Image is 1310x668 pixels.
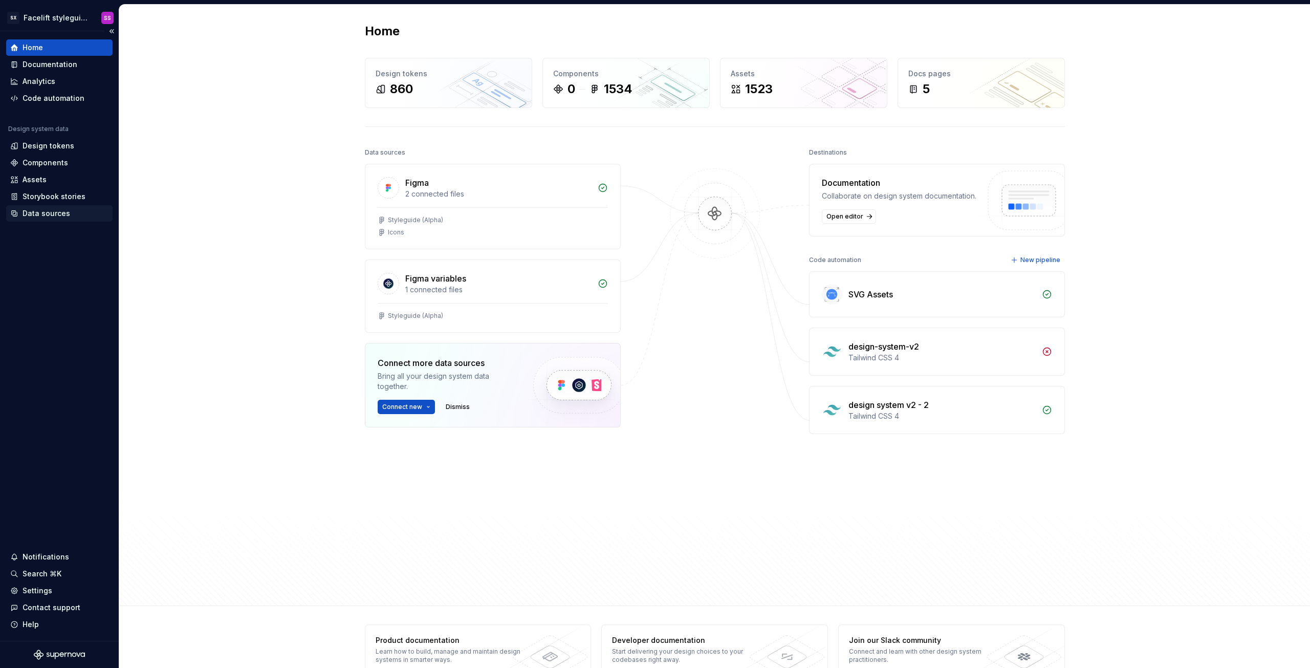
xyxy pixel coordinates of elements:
[23,602,80,613] div: Contact support
[365,23,400,39] h2: Home
[822,191,976,201] div: Collaborate on design system documentation.
[390,81,413,97] div: 860
[553,69,699,79] div: Components
[809,253,861,267] div: Code automation
[104,24,119,38] button: Collapse sidebar
[822,209,876,224] a: Open editor
[2,7,117,29] button: SXFacelift styleguideSS
[23,42,43,53] div: Home
[378,357,516,369] div: Connect more data sources
[388,312,443,320] div: Styleguide (Alpha)
[378,371,516,392] div: Bring all your design system data together.
[6,171,113,188] a: Assets
[822,177,976,189] div: Documentation
[23,191,85,202] div: Storybook stories
[6,583,113,599] a: Settings
[6,90,113,106] a: Code automation
[405,177,429,189] div: Figma
[7,12,19,24] div: SX
[24,13,89,23] div: Facelift styleguide
[382,403,422,411] span: Connect new
[23,76,55,87] div: Analytics
[365,164,621,249] a: Figma2 connected filesStyleguide (Alpha)Icons
[848,353,1036,363] div: Tailwind CSS 4
[6,566,113,582] button: Search ⌘K
[23,569,61,579] div: Search ⌘K
[849,635,998,645] div: Join our Slack community
[446,403,470,411] span: Dismiss
[23,175,47,185] div: Assets
[6,138,113,154] a: Design tokens
[720,58,887,108] a: Assets1523
[848,288,893,300] div: SVG Assets
[365,58,532,108] a: Design tokens860
[388,216,443,224] div: Styleguide (Alpha)
[23,619,39,630] div: Help
[612,635,761,645] div: Developer documentation
[6,188,113,205] a: Storybook stories
[826,212,863,221] span: Open editor
[23,141,74,151] div: Design tokens
[34,650,85,660] svg: Supernova Logo
[612,648,761,664] div: Start delivering your design choices to your codebases right away.
[6,549,113,565] button: Notifications
[6,39,113,56] a: Home
[6,56,113,73] a: Documentation
[23,59,77,70] div: Documentation
[376,635,525,645] div: Product documentation
[1020,256,1060,264] span: New pipeline
[923,81,930,97] div: 5
[376,648,525,664] div: Learn how to build, manage and maintain design systems in smarter ways.
[405,189,592,199] div: 2 connected files
[1008,253,1065,267] button: New pipeline
[745,81,773,97] div: 1523
[376,69,521,79] div: Design tokens
[365,145,405,160] div: Data sources
[6,599,113,616] button: Contact support
[378,400,435,414] button: Connect new
[567,81,575,97] div: 0
[6,616,113,633] button: Help
[848,411,1036,421] div: Tailwind CSS 4
[405,272,466,285] div: Figma variables
[908,69,1054,79] div: Docs pages
[23,208,70,219] div: Data sources
[6,73,113,90] a: Analytics
[365,260,621,333] a: Figma variables1 connected filesStyleguide (Alpha)
[6,205,113,222] a: Data sources
[849,648,998,664] div: Connect and learn with other design system practitioners.
[848,399,929,411] div: design system v2 - 2
[104,14,111,22] div: SS
[6,155,113,171] a: Components
[8,125,69,133] div: Design system data
[23,93,84,103] div: Code automation
[542,58,710,108] a: Components01534
[898,58,1065,108] a: Docs pages5
[23,586,52,596] div: Settings
[441,400,474,414] button: Dismiss
[23,552,69,562] div: Notifications
[604,81,632,97] div: 1534
[731,69,877,79] div: Assets
[848,340,919,353] div: design-system-v2
[809,145,847,160] div: Destinations
[23,158,68,168] div: Components
[405,285,592,295] div: 1 connected files
[388,228,404,236] div: Icons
